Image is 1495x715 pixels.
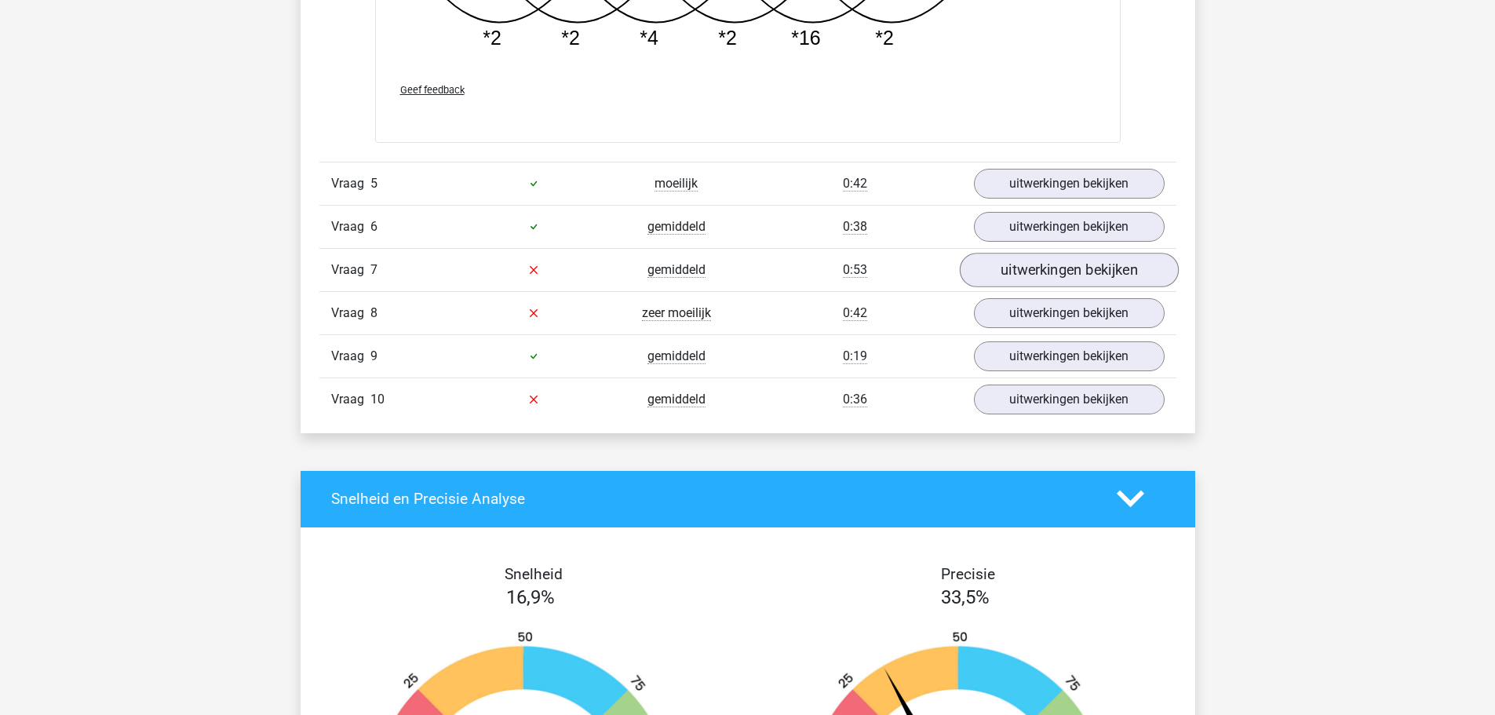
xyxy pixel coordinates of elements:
[331,565,736,583] h4: Snelheid
[843,392,867,407] span: 0:36
[331,261,370,279] span: Vraag
[974,298,1165,328] a: uitwerkingen bekijken
[370,392,385,407] span: 10
[647,392,706,407] span: gemiddeld
[506,586,555,608] span: 16,9%
[655,176,698,192] span: moeilijk
[331,390,370,409] span: Vraag
[974,212,1165,242] a: uitwerkingen bekijken
[974,385,1165,414] a: uitwerkingen bekijken
[647,262,706,278] span: gemiddeld
[974,341,1165,371] a: uitwerkingen bekijken
[400,84,465,96] span: Geef feedback
[766,565,1171,583] h4: Precisie
[642,305,711,321] span: zeer moeilijk
[843,348,867,364] span: 0:19
[370,219,377,234] span: 6
[370,176,377,191] span: 5
[959,253,1178,287] a: uitwerkingen bekijken
[331,347,370,366] span: Vraag
[647,219,706,235] span: gemiddeld
[974,169,1165,199] a: uitwerkingen bekijken
[843,176,867,192] span: 0:42
[331,304,370,323] span: Vraag
[370,305,377,320] span: 8
[370,348,377,363] span: 9
[843,219,867,235] span: 0:38
[331,174,370,193] span: Vraag
[647,348,706,364] span: gemiddeld
[370,262,377,277] span: 7
[941,586,990,608] span: 33,5%
[331,217,370,236] span: Vraag
[843,305,867,321] span: 0:42
[331,490,1093,508] h4: Snelheid en Precisie Analyse
[843,262,867,278] span: 0:53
